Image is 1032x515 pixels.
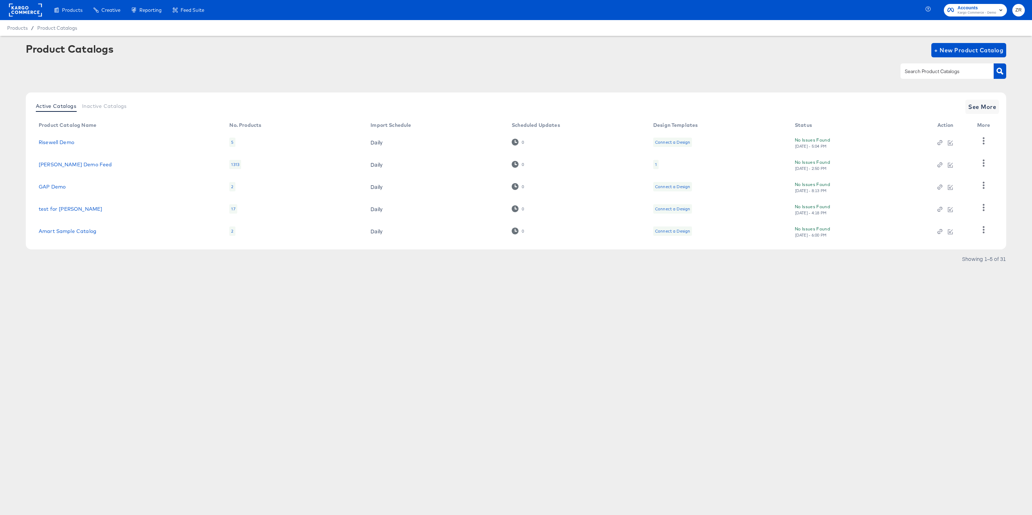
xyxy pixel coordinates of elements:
[655,228,690,234] div: Connect a Design
[653,204,692,214] div: Connect a Design
[62,7,82,13] span: Products
[181,7,204,13] span: Feed Suite
[365,198,506,220] td: Daily
[139,7,162,13] span: Reporting
[512,161,524,168] div: 0
[1015,6,1022,14] span: ZR
[653,226,692,236] div: Connect a Design
[39,184,66,190] a: GAP Demo
[521,140,524,145] div: 0
[655,162,657,167] div: 1
[971,120,999,131] th: More
[39,139,74,145] a: Risewell Demo
[655,139,690,145] div: Connect a Design
[932,120,972,131] th: Action
[521,229,524,234] div: 0
[944,4,1007,16] button: AccountsKargo Commerce - Demo
[101,7,120,13] span: Creative
[512,122,560,128] div: Scheduled Updates
[957,4,996,12] span: Accounts
[1012,4,1025,16] button: ZR
[934,45,1003,55] span: + New Product Catalog
[512,228,524,234] div: 0
[521,162,524,167] div: 0
[229,204,237,214] div: 17
[229,182,235,191] div: 2
[365,220,506,242] td: Daily
[229,122,261,128] div: No. Products
[28,25,37,31] span: /
[39,206,102,212] a: test for [PERSON_NAME]
[965,100,999,114] button: See More
[653,122,698,128] div: Design Templates
[365,176,506,198] td: Daily
[37,25,77,31] a: Product Catalogs
[655,184,690,190] div: Connect a Design
[365,131,506,153] td: Daily
[931,43,1006,57] button: + New Product Catalog
[39,122,96,128] div: Product Catalog Name
[229,226,235,236] div: 2
[653,182,692,191] div: Connect a Design
[229,160,241,169] div: 1313
[39,228,96,234] a: Amart Sample Catalog
[36,103,76,109] span: Active Catalogs
[968,102,996,112] span: See More
[653,160,659,169] div: 1
[82,103,127,109] span: Inactive Catalogs
[26,43,113,54] div: Product Catalogs
[39,162,112,167] a: [PERSON_NAME] Demo Feed
[789,120,932,131] th: Status
[365,153,506,176] td: Daily
[521,206,524,211] div: 0
[371,122,411,128] div: Import Schedule
[903,67,980,76] input: Search Product Catalogs
[957,10,996,16] span: Kargo Commerce - Demo
[962,256,1006,261] div: Showing 1–5 of 31
[229,138,235,147] div: 5
[521,184,524,189] div: 0
[653,138,692,147] div: Connect a Design
[512,205,524,212] div: 0
[512,183,524,190] div: 0
[655,206,690,212] div: Connect a Design
[7,25,28,31] span: Products
[512,139,524,146] div: 0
